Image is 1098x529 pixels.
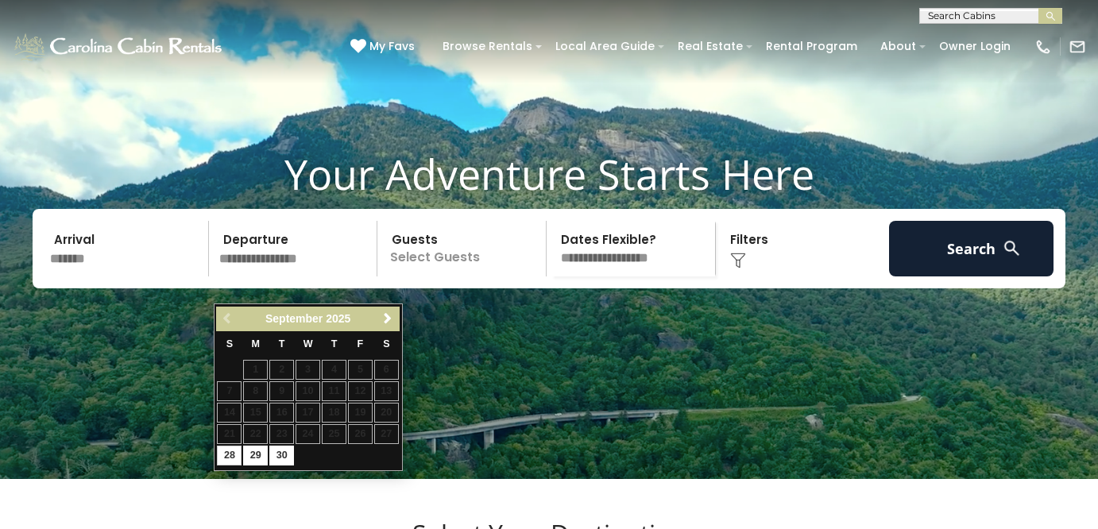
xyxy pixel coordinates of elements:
[252,338,261,349] span: Monday
[435,34,540,59] a: Browse Rentals
[358,338,364,349] span: Friday
[383,338,389,349] span: Saturday
[243,446,268,465] a: 29
[381,312,394,325] span: Next
[670,34,751,59] a: Real Estate
[382,221,546,276] p: Select Guests
[889,221,1054,276] button: Search
[279,338,285,349] span: Tuesday
[872,34,924,59] a: About
[331,338,338,349] span: Thursday
[303,338,313,349] span: Wednesday
[226,338,233,349] span: Sunday
[730,253,746,268] img: filter--v1.png
[350,38,419,56] a: My Favs
[269,446,294,465] a: 30
[931,34,1019,59] a: Owner Login
[326,312,350,325] span: 2025
[1002,238,1022,258] img: search-regular-white.png
[265,312,323,325] span: September
[12,149,1086,199] h1: Your Adventure Starts Here
[1034,38,1052,56] img: phone-regular-white.png
[547,34,663,59] a: Local Area Guide
[12,31,226,63] img: White-1-1-2.png
[1069,38,1086,56] img: mail-regular-white.png
[217,446,242,465] a: 28
[378,309,398,329] a: Next
[369,38,415,55] span: My Favs
[758,34,865,59] a: Rental Program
